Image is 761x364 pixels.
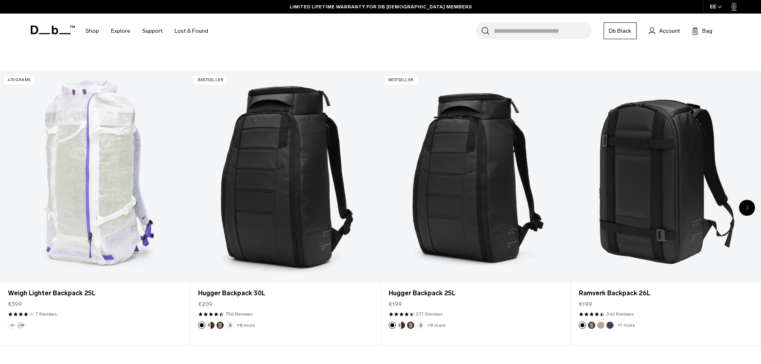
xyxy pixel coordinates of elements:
[588,322,595,329] button: Espresso
[416,322,423,329] button: Oatmilk
[604,22,637,39] a: Db Black
[190,72,380,346] div: 2 / 20
[79,14,214,48] nav: Main Navigation
[659,27,680,35] span: Account
[8,322,15,329] button: Aurora
[398,322,405,329] button: Cappuccino
[217,322,224,329] button: Espresso
[649,26,680,36] a: Account
[606,322,614,329] button: Blue Hour
[579,322,586,329] button: Black Out
[381,72,571,346] div: 3 / 20
[389,300,402,308] span: €199
[579,288,752,298] a: Ramverk Backpack 26L
[389,288,562,298] a: Hugger Backpack 25L
[226,322,233,329] button: Oatmilk
[597,322,604,329] button: Fogbow Beige
[85,17,99,45] a: Shop
[427,322,445,328] a: +8 more
[4,76,34,84] p: 470 grams
[194,76,227,84] p: Bestseller
[381,72,570,282] a: Hugger Backpack 25L
[36,310,57,318] a: 7 reviews
[8,300,22,308] span: €399
[571,72,761,346] div: 4 / 20
[385,76,417,84] p: Bestseller
[739,200,755,216] div: Next slide
[198,288,372,298] a: Hugger Backpack 30L
[142,17,163,45] a: Support
[207,322,215,329] button: Cappuccino
[571,72,760,282] a: Ramverk Backpack 26L
[8,288,181,298] a: Weigh Lighter Backpack 25L
[692,26,712,36] button: Bag
[407,322,414,329] button: Espresso
[290,3,472,10] a: LIMITED LIFETIME WARRANTY FOR DB [DEMOGRAPHIC_DATA] MEMBERS
[416,310,443,318] a: 571 reviews
[175,17,208,45] a: Lost & Found
[618,322,635,328] a: +1 more
[226,310,252,318] a: 756 reviews
[389,322,396,329] button: Black Out
[237,322,255,328] a: +8 more
[198,300,213,308] span: €209
[579,300,592,308] span: €199
[111,17,130,45] a: Explore
[606,310,634,318] a: 240 reviews
[702,27,712,35] span: Bag
[190,72,380,282] a: Hugger Backpack 30L
[17,322,24,329] button: Diffusion
[198,322,205,329] button: Black Out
